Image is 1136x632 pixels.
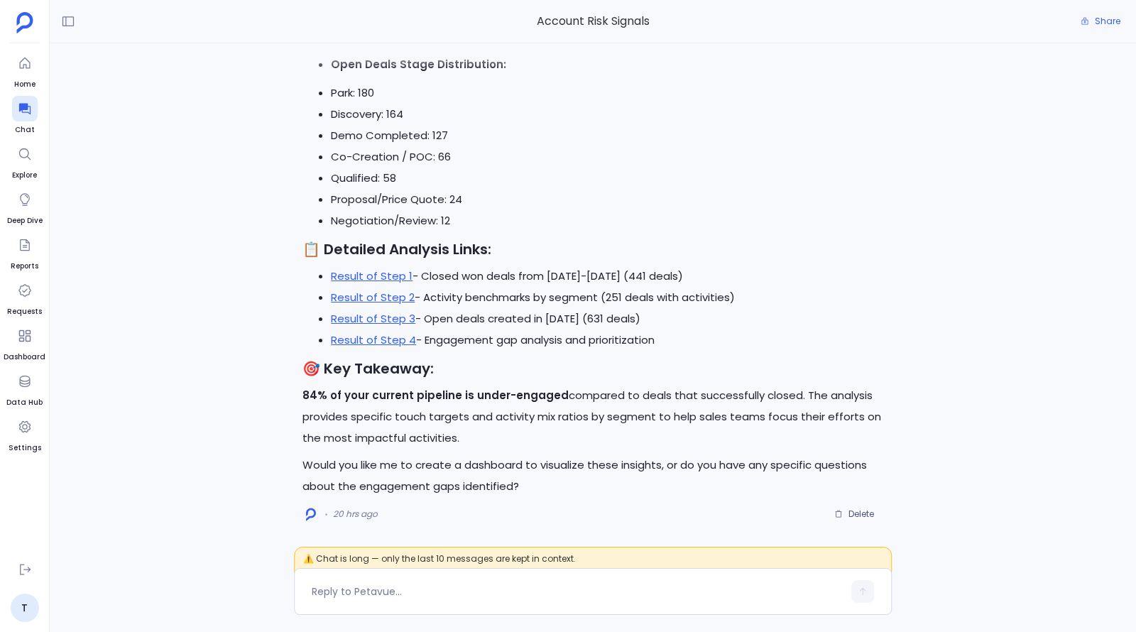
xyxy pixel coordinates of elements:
[333,508,378,520] span: 20 hrs ago
[12,141,38,181] a: Explore
[331,287,883,308] li: - Activity benchmarks by segment (251 deals with activities)
[9,414,41,454] a: Settings
[331,82,883,104] li: Park: 180
[331,311,415,326] a: Result of Step 3
[302,388,569,403] strong: 84% of your current pipeline is under-engaged
[4,352,45,363] span: Dashboard
[11,261,38,272] span: Reports
[294,547,892,579] span: ⚠️ Chat is long — only the last 10 messages are kept in context.
[331,146,883,168] li: Co-Creation / POC: 66
[6,369,43,408] a: Data Hub
[11,232,38,272] a: Reports
[331,268,413,283] a: Result of Step 1
[12,96,38,136] a: Chat
[302,454,883,497] p: Would you like me to create a dashboard to visualize these insights, or do you have any specific ...
[331,189,883,210] li: Proposal/Price Quote: 24
[12,124,38,136] span: Chat
[7,187,43,227] a: Deep Dive
[11,594,39,622] a: T
[7,215,43,227] span: Deep Dive
[302,358,883,379] h3: 🎯 Key Takeaway:
[7,278,42,317] a: Requests
[7,306,42,317] span: Requests
[331,168,883,189] li: Qualified: 58
[12,50,38,90] a: Home
[1072,11,1129,31] button: Share
[294,12,892,31] span: Account Risk Signals
[12,170,38,181] span: Explore
[302,239,883,260] h3: 📋 Detailed Analysis Links:
[16,12,33,33] img: petavue logo
[306,508,316,521] img: logo
[331,308,883,329] li: - Open deals created in [DATE] (631 deals)
[825,503,883,525] button: Delete
[848,508,874,520] span: Delete
[12,79,38,90] span: Home
[331,125,883,146] li: Demo Completed: 127
[6,397,43,408] span: Data Hub
[302,385,883,449] p: compared to deals that successfully closed. The analysis provides specific touch targets and acti...
[9,442,41,454] span: Settings
[331,290,415,305] a: Result of Step 2
[331,210,883,231] li: Negotiation/Review: 12
[331,332,416,347] a: Result of Step 4
[1095,16,1120,27] span: Share
[331,104,883,125] li: Discovery: 164
[331,329,883,351] li: - Engagement gap analysis and prioritization
[331,266,883,287] li: - Closed won deals from [DATE]-[DATE] (441 deals)
[4,323,45,363] a: Dashboard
